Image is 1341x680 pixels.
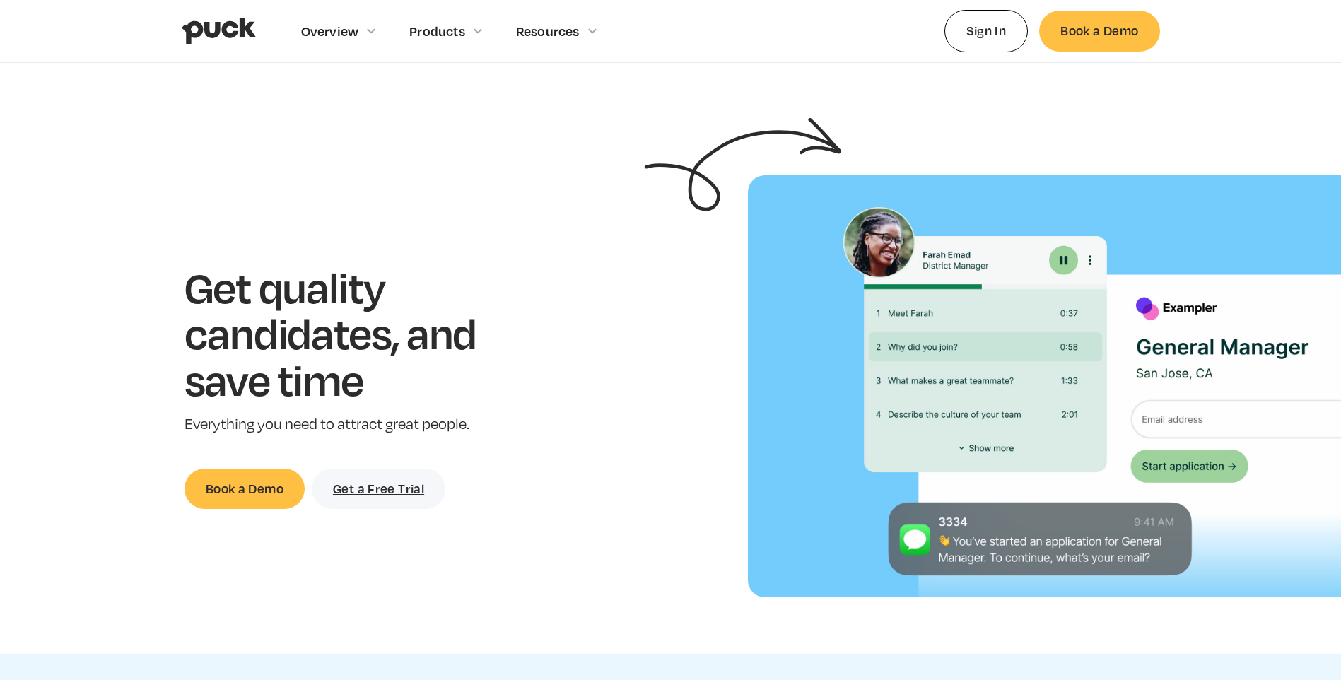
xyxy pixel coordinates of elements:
[301,23,359,39] div: Overview
[185,264,520,403] h1: Get quality candidates, and save time
[944,10,1029,52] a: Sign In
[1039,11,1159,51] a: Book a Demo
[312,469,445,509] a: Get a Free Trial
[185,414,520,435] p: Everything you need to attract great people.
[409,23,465,39] div: Products
[185,469,305,509] a: Book a Demo
[516,23,580,39] div: Resources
